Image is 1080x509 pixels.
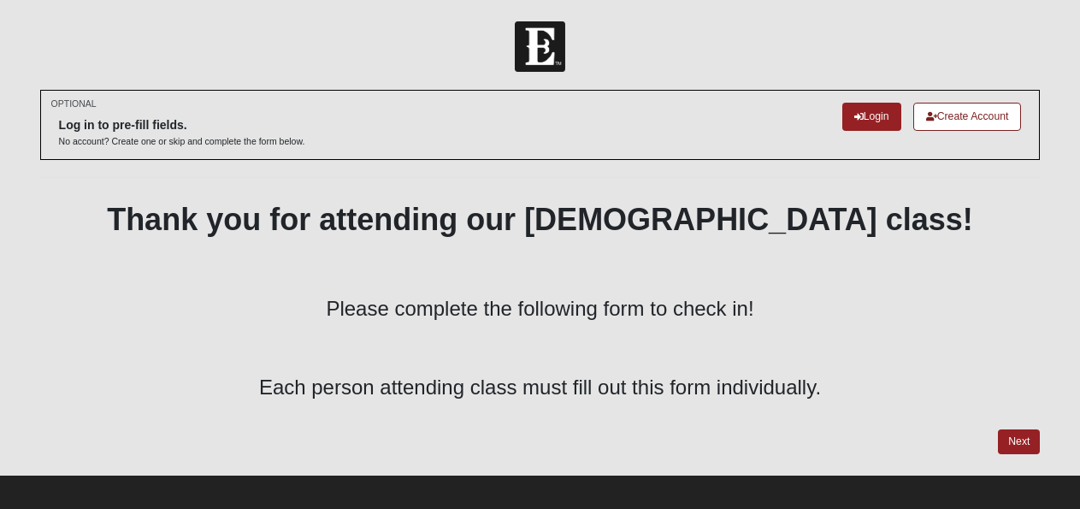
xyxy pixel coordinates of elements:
img: Church of Eleven22 Logo [515,21,565,72]
h6: Log in to pre-fill fields. [59,118,305,133]
p: No account? Create one or skip and complete the form below. [59,135,305,148]
a: Create Account [913,103,1022,131]
b: Thank you for attending our [DEMOGRAPHIC_DATA] class! [107,202,973,237]
small: OPTIONAL [51,98,97,110]
span: Each person attending class must fill out this form individually. [259,376,821,399]
span: Please complete the following form to check in! [326,297,753,320]
a: Next [998,429,1040,454]
a: Login [842,103,901,131]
